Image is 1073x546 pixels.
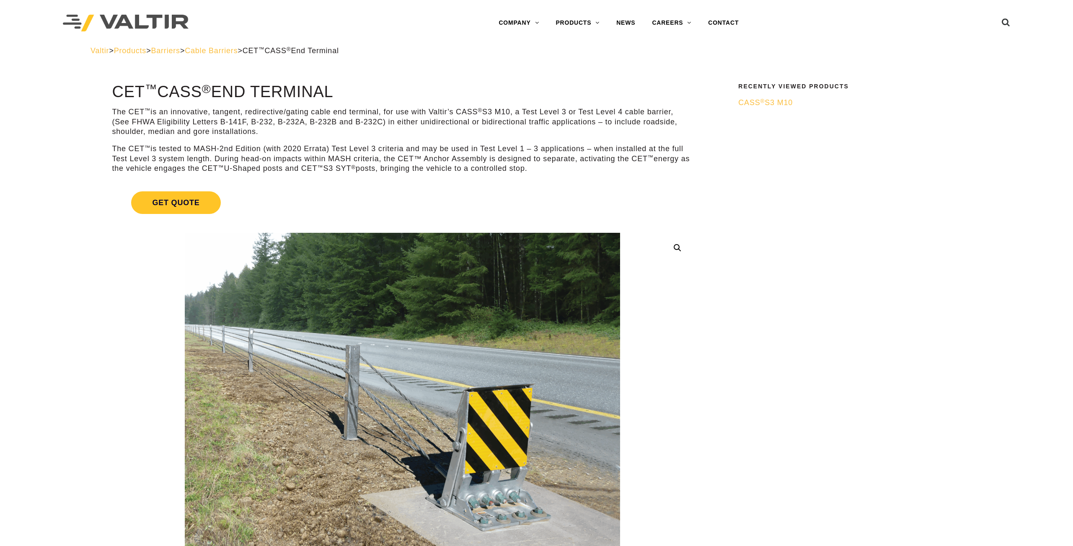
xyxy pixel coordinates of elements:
[287,46,291,52] sup: ®
[185,46,238,55] a: Cable Barriers
[478,107,482,113] sup: ®
[738,98,977,108] a: CASS®S3 M10
[700,15,747,31] a: CONTACT
[490,15,547,31] a: COMPANY
[90,46,983,56] div: > > > >
[648,154,654,160] sup: ™
[112,107,693,136] p: The CET is an innovative, tangent, redirective/gating cable end terminal, for use with Valtir’s C...
[112,83,693,101] h1: CET CASS End Terminal
[112,144,693,173] p: The CET is tested to MASH-2nd Edition (with 2020 Errata) Test Level 3 criteria and may be used in...
[114,46,146,55] a: Products
[131,191,220,214] span: Get Quote
[243,46,339,55] span: CET CASS End Terminal
[151,46,180,55] a: Barriers
[145,144,150,151] sup: ™
[644,15,700,31] a: CAREERS
[63,15,189,32] img: Valtir
[760,98,765,104] sup: ®
[608,15,644,31] a: NEWS
[547,15,608,31] a: PRODUCTS
[202,82,211,95] sup: ®
[738,98,793,107] span: CASS S3 M10
[351,164,356,170] sup: ®
[317,164,323,170] sup: ™
[112,181,693,224] a: Get Quote
[90,46,109,55] a: Valtir
[145,107,150,113] sup: ™
[218,164,224,170] sup: ™
[738,83,977,90] h2: Recently Viewed Products
[145,82,157,95] sup: ™
[259,46,264,52] sup: ™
